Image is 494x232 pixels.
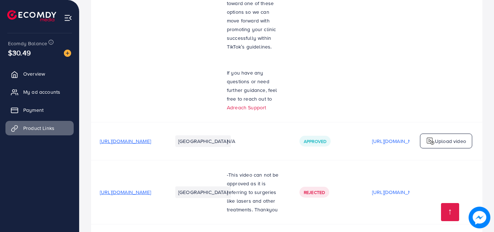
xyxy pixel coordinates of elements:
span: N/A [227,138,235,145]
img: image [469,207,490,228]
img: menu [64,14,72,22]
img: logo [426,137,435,145]
span: [URL][DOMAIN_NAME] [100,138,151,145]
span: Rejected [304,189,325,195]
p: [URL][DOMAIN_NAME] [372,188,423,197]
span: Product Links [23,125,54,132]
span: Payment [23,106,44,114]
p: -This video can not be approved as it is referring to surgeries like lasers and other treatments.... [227,170,282,214]
img: image [64,50,71,57]
a: Payment [5,103,74,117]
span: [URL][DOMAIN_NAME] [100,189,151,196]
a: Adreach Support [227,104,266,111]
span: Ecomdy Balance [8,40,47,47]
span: If you have any questions or need further guidance, feel free to reach out to [227,69,277,102]
p: [URL][DOMAIN_NAME] [372,137,423,145]
span: My ad accounts [23,88,60,96]
span: Approved [304,138,326,144]
span: Overview [23,70,45,77]
li: [GEOGRAPHIC_DATA] [175,186,231,198]
p: Upload video [435,137,466,145]
a: Overview [5,67,74,81]
a: Product Links [5,121,74,135]
li: [GEOGRAPHIC_DATA] [175,135,231,147]
span: $30.49 [7,45,32,61]
a: My ad accounts [5,85,74,99]
img: logo [7,10,56,21]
